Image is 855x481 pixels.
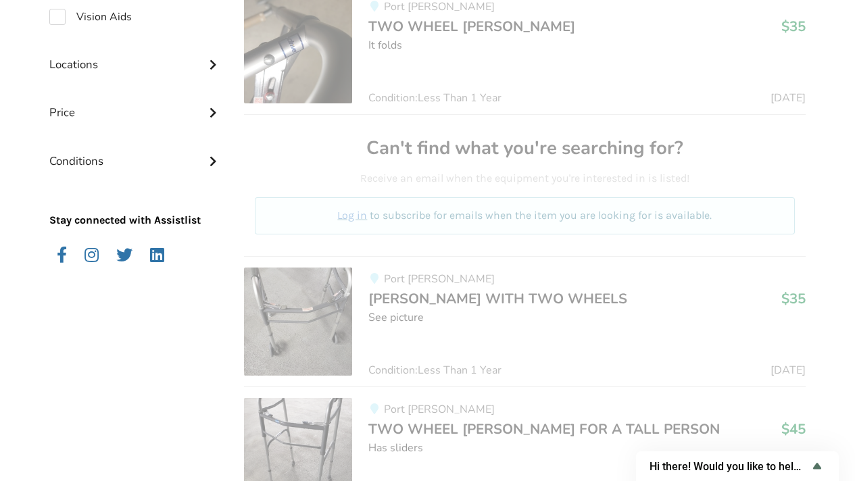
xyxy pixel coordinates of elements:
div: Price [49,78,222,126]
span: Port [PERSON_NAME] [384,272,495,286]
a: Log in [337,209,367,222]
span: Hi there! Would you like to help us improve AssistList? [650,460,809,473]
h3: $35 [781,290,806,307]
a: mobility-walker with two wheelsPort [PERSON_NAME][PERSON_NAME] WITH TWO WHEELS$35See pictureCondi... [244,256,806,386]
img: mobility-walker with two wheels [244,268,352,376]
div: See picture [368,310,806,326]
h3: $45 [781,420,806,438]
h3: $35 [781,18,806,35]
h2: Can't find what you're searching for? [255,136,795,160]
div: Locations [49,30,222,78]
div: Has sliders [368,440,806,456]
span: Condition: Less Than 1 Year [368,365,502,376]
p: to subscribe for emails when the item you are looking for is available. [271,208,779,224]
p: Receive an email when the equipment you're interested in is listed! [255,171,795,186]
p: Stay connected with Assistlist [49,175,222,228]
span: [DATE] [771,93,806,103]
span: [PERSON_NAME] WITH TWO WHEELS [368,289,627,308]
span: TWO WHEEL [PERSON_NAME] [368,17,575,36]
span: TWO WHEEL [PERSON_NAME] FOR A TALL PERSON [368,420,720,438]
div: It folds [368,38,806,53]
div: Conditions [49,127,222,175]
span: Port [PERSON_NAME] [384,402,495,417]
span: Condition: Less Than 1 Year [368,93,502,103]
button: Show survey - Hi there! Would you like to help us improve AssistList? [650,458,825,474]
span: [DATE] [771,365,806,376]
label: Vision Aids [49,9,132,25]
